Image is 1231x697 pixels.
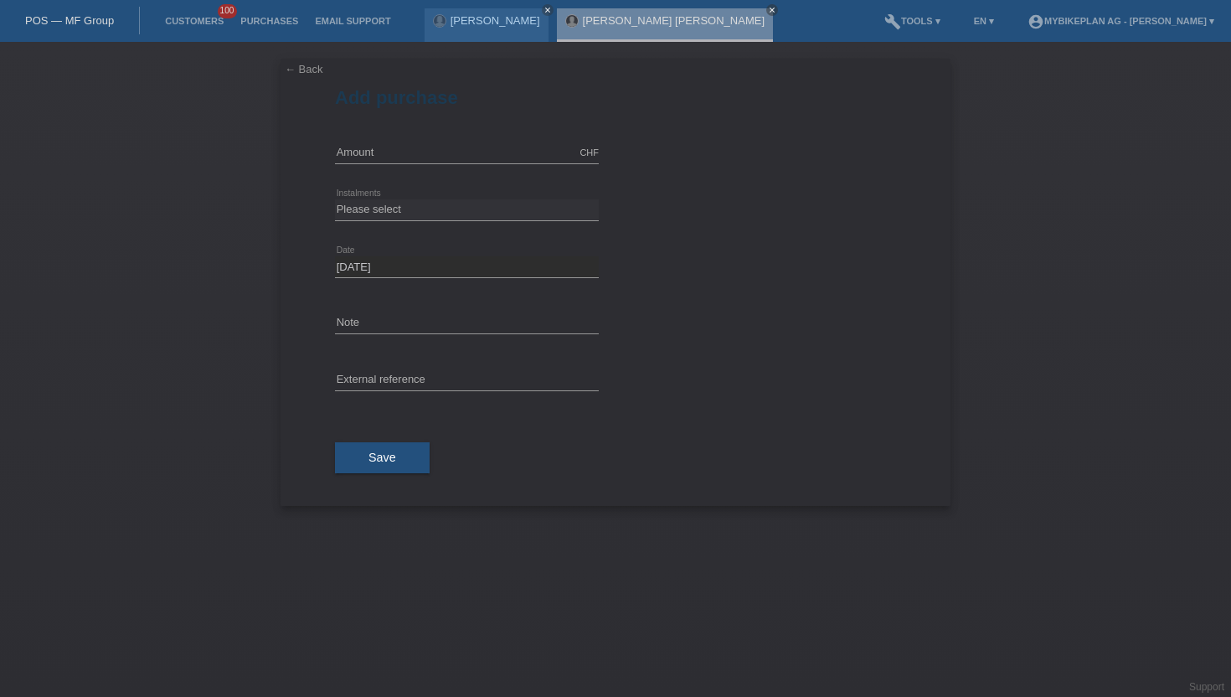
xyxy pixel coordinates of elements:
a: [PERSON_NAME] [PERSON_NAME] [583,14,765,27]
a: [PERSON_NAME] [451,14,540,27]
a: ← Back [285,63,323,75]
i: close [543,6,552,14]
i: account_circle [1028,13,1044,30]
a: Email Support [306,16,399,26]
i: close [768,6,776,14]
a: Purchases [232,16,306,26]
a: buildTools ▾ [876,16,949,26]
a: POS — MF Group [25,14,114,27]
i: build [884,13,901,30]
a: Customers [157,16,232,26]
span: 100 [218,4,238,18]
a: Support [1189,681,1224,693]
div: CHF [579,147,599,157]
a: account_circleMybikeplan AG - [PERSON_NAME] ▾ [1019,16,1223,26]
h1: Add purchase [335,87,896,108]
button: Save [335,442,430,474]
span: Save [368,451,396,464]
a: EN ▾ [966,16,1002,26]
a: close [766,4,778,16]
a: close [542,4,554,16]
